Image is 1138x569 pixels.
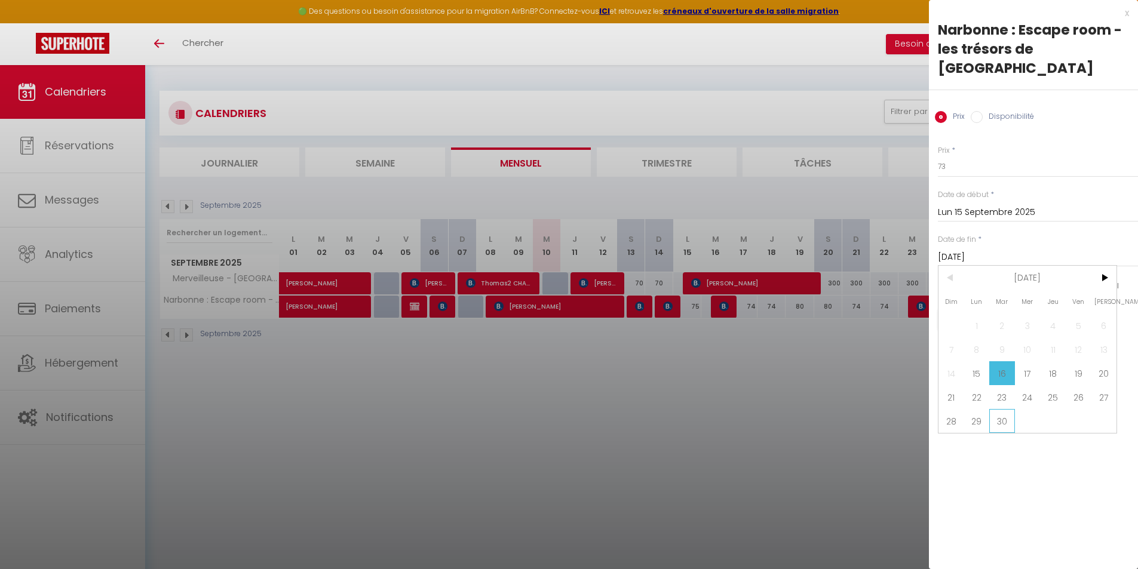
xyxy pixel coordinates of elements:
span: 20 [1091,361,1116,385]
span: 14 [938,361,964,385]
span: 7 [938,337,964,361]
span: 4 [1040,313,1066,337]
span: 29 [964,409,990,433]
span: 11 [1040,337,1066,361]
span: 16 [989,361,1015,385]
span: 21 [938,385,964,409]
div: x [929,6,1129,20]
label: Date de début [938,189,989,201]
span: 30 [989,409,1015,433]
span: 12 [1066,337,1091,361]
span: 26 [1066,385,1091,409]
span: [DATE] [964,266,1091,290]
span: 5 [1066,313,1091,337]
label: Disponibilité [983,111,1034,124]
span: [PERSON_NAME] [1091,290,1116,313]
span: 18 [1040,361,1066,385]
span: 19 [1066,361,1091,385]
span: < [938,266,964,290]
div: Narbonne : Escape room - les trésors de [GEOGRAPHIC_DATA] [938,20,1129,78]
span: > [1091,266,1116,290]
span: 22 [964,385,990,409]
span: 15 [964,361,990,385]
label: Prix [947,111,965,124]
span: 23 [989,385,1015,409]
span: 13 [1091,337,1116,361]
span: Ven [1066,290,1091,313]
span: 10 [1015,337,1041,361]
span: 1 [964,313,990,337]
span: 28 [938,409,964,433]
span: 17 [1015,361,1041,385]
span: Jeu [1040,290,1066,313]
span: 27 [1091,385,1116,409]
span: 25 [1040,385,1066,409]
span: 8 [964,337,990,361]
button: Ouvrir le widget de chat LiveChat [10,5,45,41]
span: Dim [938,290,964,313]
span: 9 [989,337,1015,361]
span: Mer [1015,290,1041,313]
span: 6 [1091,313,1116,337]
span: 24 [1015,385,1041,409]
span: 3 [1015,313,1041,337]
label: Prix [938,145,950,156]
span: Lun [964,290,990,313]
span: 2 [989,313,1015,337]
label: Date de fin [938,234,976,245]
span: Mar [989,290,1015,313]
